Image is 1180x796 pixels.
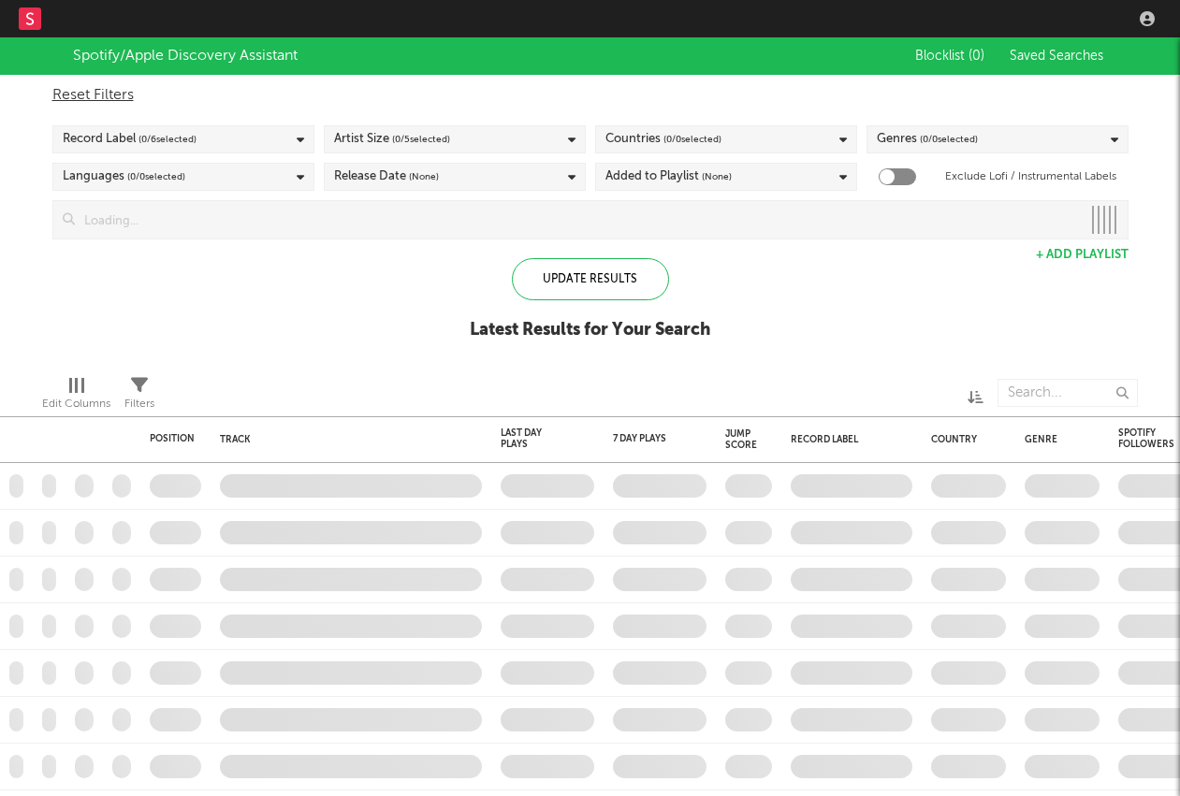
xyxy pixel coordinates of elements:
div: Edit Columns [42,369,110,424]
input: Search... [998,379,1138,407]
div: Position [150,433,195,444]
div: Genre [1025,434,1090,445]
label: Exclude Lofi / Instrumental Labels [945,166,1116,188]
div: Reset Filters [52,84,1129,107]
span: (None) [409,166,439,188]
span: (None) [702,166,732,188]
div: Country [931,434,997,445]
input: Loading... [75,201,1081,239]
div: Languages [63,166,185,188]
div: Latest Results for Your Search [470,319,710,341]
div: Artist Size [334,128,450,151]
span: ( 0 / 5 selected) [392,128,450,151]
div: Genres [877,128,978,151]
span: ( 0 / 6 selected) [138,128,197,151]
button: Saved Searches [1004,49,1107,64]
span: ( 0 ) [969,50,984,63]
span: Saved Searches [1010,50,1107,63]
div: Filters [124,393,154,415]
div: Jump Score [725,428,757,451]
div: Filters [124,369,154,424]
span: Blocklist [915,50,984,63]
div: Edit Columns [42,393,110,415]
div: Added to Playlist [605,166,732,188]
div: 7 Day Plays [613,433,678,444]
span: ( 0 / 0 selected) [920,128,978,151]
div: Spotify/Apple Discovery Assistant [73,45,298,67]
div: Update Results [512,258,669,300]
div: Release Date [334,166,439,188]
div: Record Label [63,128,197,151]
div: Last Day Plays [501,427,566,450]
div: Track [220,434,473,445]
div: Countries [605,128,721,151]
button: + Add Playlist [1036,249,1129,261]
span: ( 0 / 0 selected) [663,128,721,151]
div: Record Label [791,434,903,445]
span: ( 0 / 0 selected) [127,166,185,188]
